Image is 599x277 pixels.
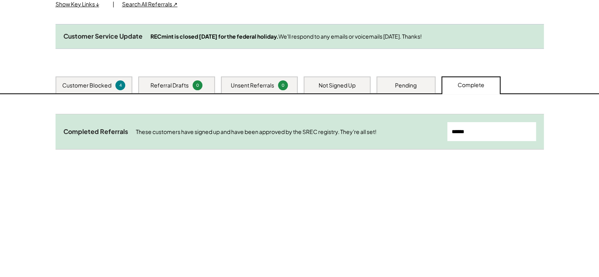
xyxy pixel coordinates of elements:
div: These customers have signed up and have been approved by the SREC registry. They're all set! [136,128,440,136]
div: 0 [194,82,201,88]
div: Not Signed Up [319,82,356,89]
div: Customer Blocked [62,82,111,89]
div: Customer Service Update [63,32,143,41]
div: We'll respond to any emails or voicemails [DATE]. Thanks! [150,33,536,41]
div: Unsent Referrals [231,82,274,89]
div: 4 [117,82,124,88]
div: Completed Referrals [63,128,128,136]
div: | [113,0,114,8]
div: Referral Drafts [150,82,189,89]
strong: RECmint is closed [DATE] for the federal holiday. [150,33,278,40]
div: Search All Referrals ↗ [122,0,178,8]
div: Complete [458,81,484,89]
div: 0 [279,82,287,88]
div: Pending [395,82,417,89]
div: Show Key Links ↓ [56,0,105,8]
